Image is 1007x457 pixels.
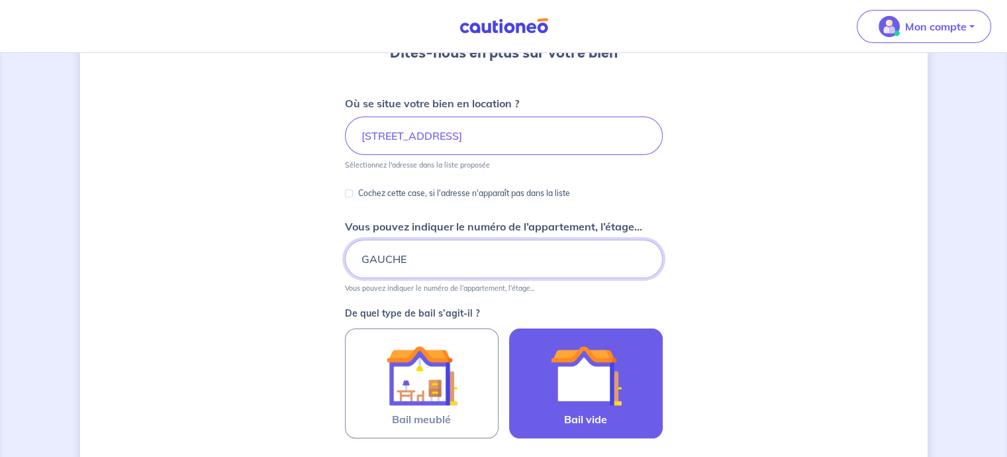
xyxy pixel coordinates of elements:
p: Mon compte [905,19,967,34]
button: illu_account_valid_menu.svgMon compte [857,10,991,43]
img: Cautioneo [454,18,553,34]
img: illu_empty_lease.svg [550,340,622,411]
input: 2 rue de paris, 59000 lille [345,117,663,155]
p: Vous pouvez indiquer le numéro de l’appartement, l’étage... [345,283,534,293]
p: Sélectionnez l'adresse dans la liste proposée [345,160,490,170]
input: Appartement 2 [345,240,663,278]
span: Bail meublé [392,411,451,427]
img: illu_furnished_lease.svg [386,340,457,411]
span: Bail vide [564,411,607,427]
p: Cochez cette case, si l'adresse n'apparaît pas dans la liste [358,185,570,201]
p: De quel type de bail s’agit-il ? [345,309,663,318]
img: illu_account_valid_menu.svg [879,16,900,37]
p: Où se situe votre bien en location ? [345,95,519,111]
h3: Dites-nous en plus sur votre bien [390,42,618,64]
p: Vous pouvez indiquer le numéro de l’appartement, l’étage... [345,219,642,234]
